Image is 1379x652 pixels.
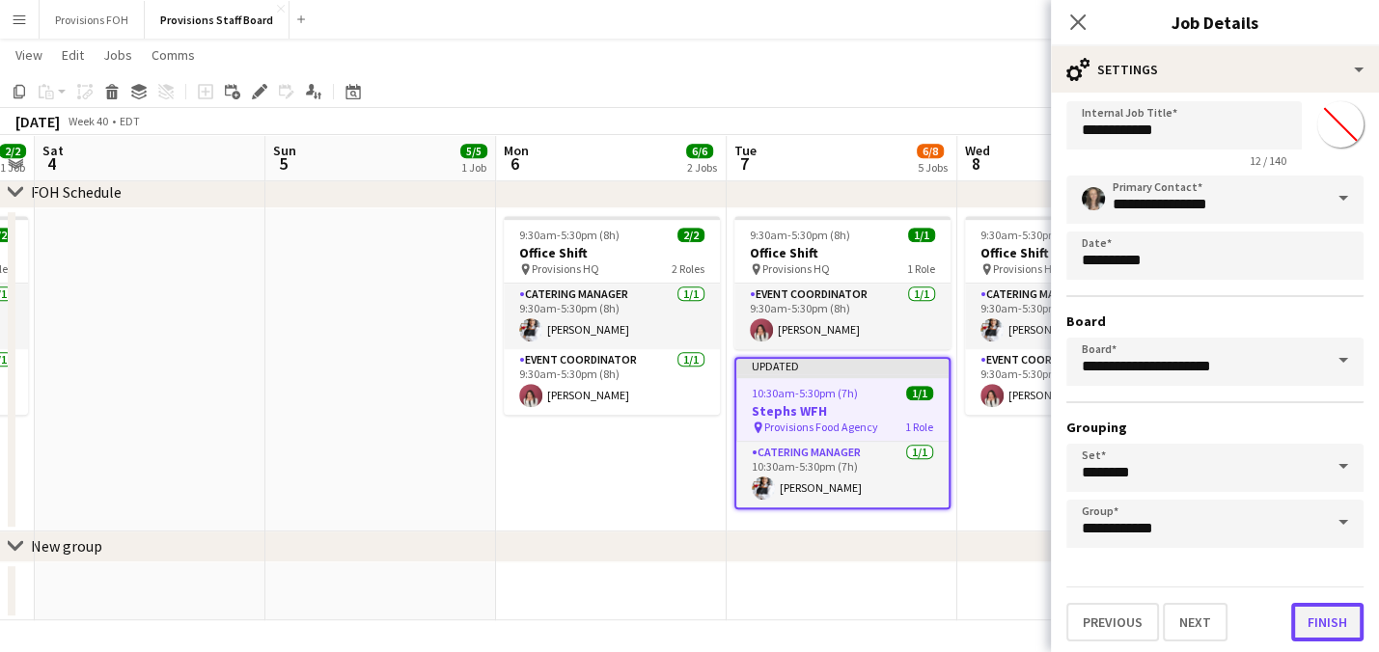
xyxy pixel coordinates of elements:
span: 9:30am-5:30pm (8h) [980,228,1081,242]
span: 5 [270,152,296,175]
span: 8 [962,152,990,175]
div: [DATE] [15,112,60,131]
div: 2 Jobs [687,160,717,175]
span: Sat [42,142,64,159]
button: Next [1163,603,1227,641]
h3: Job Details [1051,10,1379,35]
span: Edit [62,46,84,64]
span: 6/8 [917,144,944,158]
span: 1 Role [907,261,935,276]
app-card-role: Event Coordinator1/19:30am-5:30pm (8h)[PERSON_NAME] [734,284,951,349]
span: 10:30am-5:30pm (7h) [752,386,858,400]
button: Previous [1066,603,1159,641]
div: New group [31,536,102,556]
span: 6 [501,152,529,175]
app-job-card: 9:30am-5:30pm (8h)1/1Office Shift Provisions HQ1 RoleEvent Coordinator1/19:30am-5:30pm (8h)[PERSO... [734,216,951,349]
span: Wed [965,142,990,159]
span: 12 / 140 [1234,153,1302,168]
h3: Board [1066,312,1364,330]
app-card-role: Catering Manager1/19:30am-5:30pm (8h)[PERSON_NAME] [504,284,720,349]
span: 9:30am-5:30pm (8h) [750,228,850,242]
span: 2 Roles [672,261,704,276]
div: EDT [120,114,140,128]
app-job-card: Updated10:30am-5:30pm (7h)1/1Stephs WFH Provisions Food Agency1 RoleCatering Manager1/110:30am-5:... [734,357,951,509]
div: FOH Schedule [31,182,122,202]
button: Provisions Staff Board [145,1,290,39]
span: Provisions Food Agency [764,420,878,434]
h3: Office Shift [734,244,951,261]
span: Jobs [103,46,132,64]
span: 1/1 [908,228,935,242]
span: 9:30am-5:30pm (8h) [519,228,620,242]
div: 1 Job [461,160,486,175]
span: 6/6 [686,144,713,158]
span: 1 Role [905,420,933,434]
app-card-role: Catering Manager1/110:30am-5:30pm (7h)[PERSON_NAME] [736,442,949,507]
span: 1/1 [906,386,933,400]
div: Updated [736,359,949,374]
app-job-card: 9:30am-5:30pm (8h)2/2Office Shift Provisions HQ2 RolesCatering Manager1/19:30am-5:30pm (8h)[PERSO... [504,216,720,415]
span: 7 [731,152,757,175]
h3: Grouping [1066,419,1364,436]
span: Week 40 [64,114,112,128]
h3: Office Shift [965,244,1181,261]
a: View [8,42,50,68]
span: Mon [504,142,529,159]
a: Jobs [96,42,140,68]
span: View [15,46,42,64]
div: Settings [1051,46,1379,93]
span: Provisions HQ [762,261,830,276]
div: 5 Jobs [918,160,948,175]
span: 2/2 [677,228,704,242]
a: Edit [54,42,92,68]
app-card-role: Catering Manager1/19:30am-5:30pm (8h)[PERSON_NAME] [965,284,1181,349]
span: Sun [273,142,296,159]
h3: Stephs WFH [736,402,949,420]
button: Finish [1291,603,1364,641]
span: Provisions HQ [532,261,599,276]
h3: Office Shift [504,244,720,261]
span: 5/5 [460,144,487,158]
button: Provisions FOH [40,1,145,39]
span: Tue [734,142,757,159]
span: Comms [152,46,195,64]
span: Provisions HQ [993,261,1061,276]
app-card-role: Event Coordinator1/19:30am-5:30pm (8h)[PERSON_NAME] [965,349,1181,415]
span: 4 [40,152,64,175]
a: Comms [144,42,203,68]
app-job-card: 9:30am-5:30pm (8h)2/2Office Shift Provisions HQ2 RolesCatering Manager1/19:30am-5:30pm (8h)[PERSO... [965,216,1181,415]
app-card-role: Event Coordinator1/19:30am-5:30pm (8h)[PERSON_NAME] [504,349,720,415]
